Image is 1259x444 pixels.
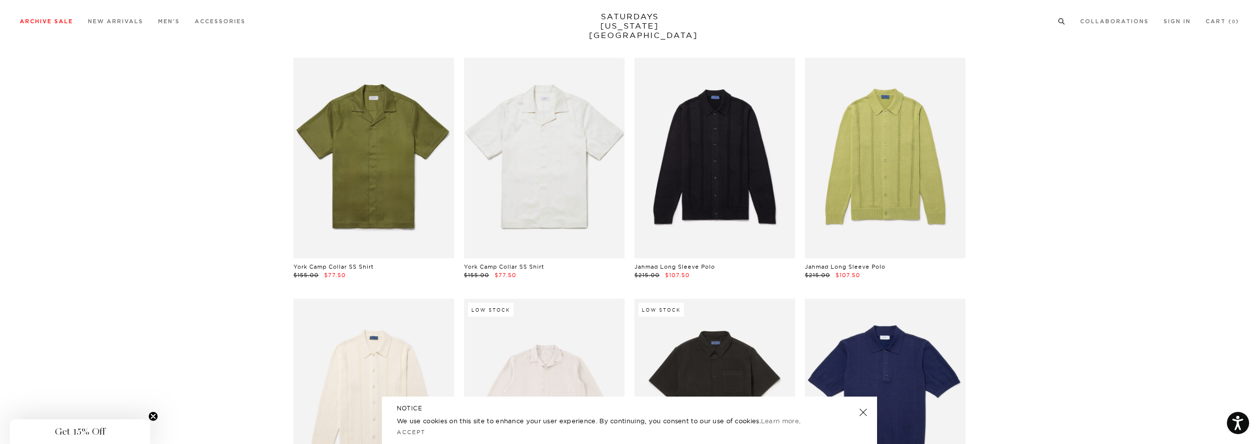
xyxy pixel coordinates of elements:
a: Accept [397,429,425,436]
a: York Camp Collar SS Shirt [464,263,544,270]
a: Jahmad Long Sleeve Polo [805,263,885,270]
a: SATURDAYS[US_STATE][GEOGRAPHIC_DATA] [589,12,671,40]
p: We use cookies on this site to enhance your user experience. By continuing, you consent to our us... [397,416,827,426]
a: Jahmad Long Sleeve Polo [634,263,715,270]
button: Close teaser [148,411,158,421]
a: Cart (0) [1206,19,1239,24]
a: Accessories [195,19,246,24]
span: $77.50 [495,272,516,279]
span: Get 15% Off [55,426,105,438]
span: $215.00 [634,272,660,279]
span: $77.50 [324,272,346,279]
small: 0 [1232,20,1236,24]
div: Low Stock [468,303,513,317]
h5: NOTICE [397,404,862,413]
a: Archive Sale [20,19,73,24]
a: York Camp Collar SS Shirt [294,263,374,270]
div: Low Stock [638,303,684,317]
a: Sign In [1164,19,1191,24]
div: Get 15% OffClose teaser [10,419,150,444]
a: Men's [158,19,180,24]
a: Collaborations [1080,19,1149,24]
span: $155.00 [294,272,319,279]
a: Learn more [761,417,799,425]
a: New Arrivals [88,19,143,24]
span: $215.00 [805,272,830,279]
span: $107.50 [665,272,690,279]
span: $155.00 [464,272,489,279]
span: $107.50 [836,272,860,279]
